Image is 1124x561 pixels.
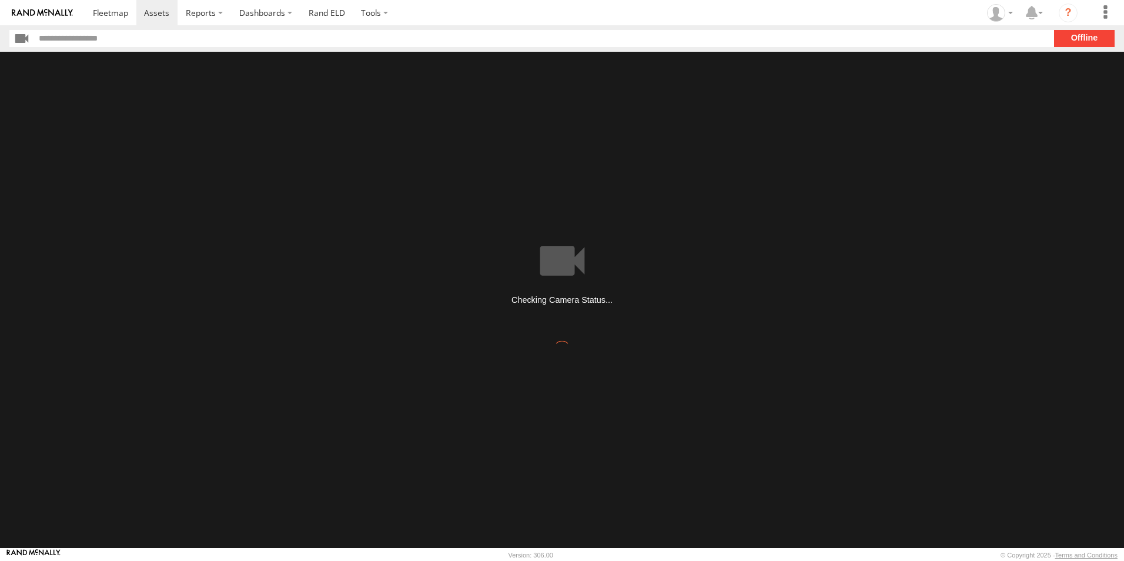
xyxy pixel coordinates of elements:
i: ? [1059,4,1078,22]
img: rand-logo.svg [12,9,73,17]
a: Visit our Website [6,549,61,561]
div: Craig King [983,4,1017,22]
div: Version: 306.00 [509,552,553,559]
a: Terms and Conditions [1055,552,1118,559]
div: © Copyright 2025 - [1001,552,1118,559]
